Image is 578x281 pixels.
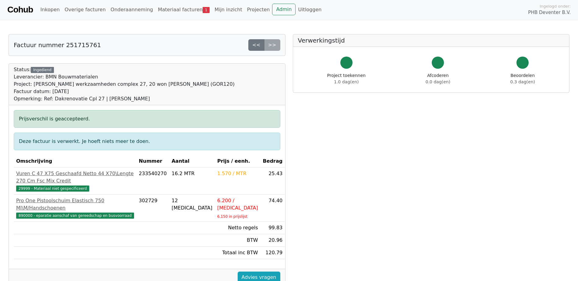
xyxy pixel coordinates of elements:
[261,222,285,234] td: 99.83
[16,186,89,192] span: 29999 - Materiaal niet gespecificeerd
[272,4,296,15] a: Admin
[62,4,108,16] a: Overige facturen
[14,155,137,168] th: Omschrijving
[16,213,134,219] span: 890000 - eparatie aanschaf van gereedschap en busvoorraad
[169,155,215,168] th: Aantal
[298,37,565,44] h5: Verwerkingstijd
[327,72,366,85] div: Project toekennen
[217,170,258,177] div: 1.570 / MTR
[261,234,285,247] td: 20.96
[540,3,571,9] span: Ingelogd onder:
[14,95,235,102] div: Opmerking: Ref: Dakrenovatie Cpl 27 | [PERSON_NAME]
[16,170,134,192] a: Vuren C 47 X75 Geschaafd Netto 44 X70\Lengte 270 Cm Fsc Mix Credit29999 - Materiaal niet gespecif...
[245,4,272,16] a: Projecten
[14,110,280,128] div: Prijsverschil is geaccepteerd.
[137,155,169,168] th: Nummer
[14,73,235,81] div: Leverancier: BMN Bouwmaterialen
[215,247,261,259] td: Totaal inc BTW
[172,197,212,212] div: 12 [MEDICAL_DATA]
[215,234,261,247] td: BTW
[510,79,535,84] span: 0.3 dag(en)
[16,170,134,185] div: Vuren C 47 X75 Geschaafd Netto 44 X70\Lengte 270 Cm Fsc Mix Credit
[528,9,571,16] span: PHB Deventer B.V.
[7,2,33,17] a: Cohub
[261,247,285,259] td: 120.79
[510,72,535,85] div: Beoordelen
[14,88,235,95] div: Factuur datum: [DATE]
[16,197,134,219] a: Pro One Pistoolschuim Elastisch 750 Ml\M/Handschoenen890000 - eparatie aanschaf van gereedschap e...
[217,197,258,212] div: 6.200 / [MEDICAL_DATA]
[212,4,245,16] a: Mijn inzicht
[215,155,261,168] th: Prijs / eenh.
[203,7,210,13] span: 1
[108,4,155,16] a: Onderaanneming
[296,4,324,16] a: Uitloggen
[261,168,285,195] td: 25.43
[261,195,285,222] td: 74.40
[426,72,450,85] div: Afcoderen
[31,67,54,73] div: Ingediend
[137,168,169,195] td: 233540270
[215,222,261,234] td: Netto regels
[155,4,212,16] a: Materiaal facturen1
[426,79,450,84] span: 0.0 dag(en)
[14,41,101,49] h5: Factuur nummer 251715761
[14,66,235,102] div: Status:
[38,4,62,16] a: Inkopen
[14,133,280,150] div: Deze factuur is verwerkt. Je hoeft niets meer te doen.
[14,81,235,88] div: Project: [PERSON_NAME] werkzaamheden complex 27, 20 won [PERSON_NAME] (GOR120)
[217,214,247,219] sub: 6.150 in prijslijst
[334,79,359,84] span: 1.0 dag(en)
[172,170,212,177] div: 16.2 MTR
[137,195,169,222] td: 302729
[261,155,285,168] th: Bedrag
[248,39,264,51] a: <<
[16,197,134,212] div: Pro One Pistoolschuim Elastisch 750 Ml\M/Handschoenen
